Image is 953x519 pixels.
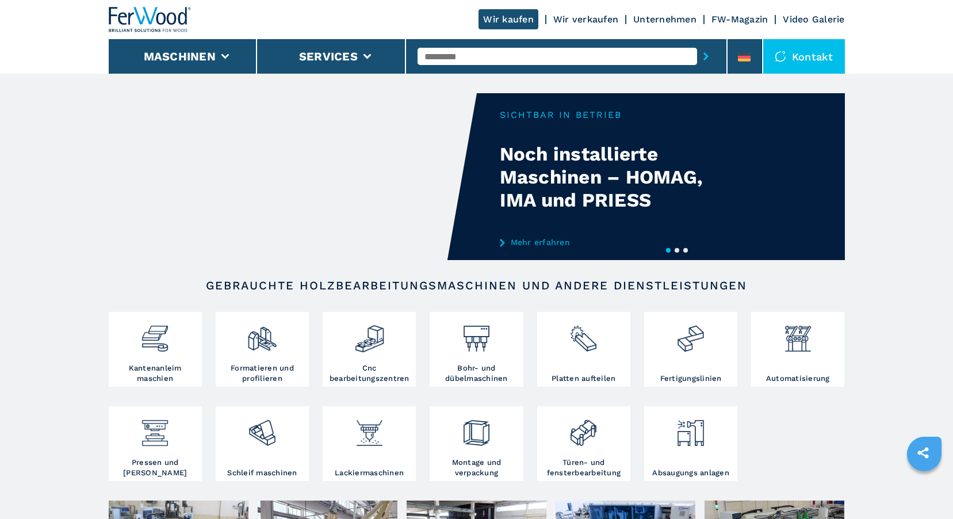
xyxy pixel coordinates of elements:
[568,409,599,448] img: lavorazione_porte_finestre_2.png
[783,14,844,25] a: Video Galerie
[219,363,306,384] h3: Formatieren und profilieren
[763,39,845,74] div: Kontakt
[644,406,737,481] a: Absaugungs anlagen
[326,363,413,384] h3: Cnc bearbeitungszentren
[247,315,277,354] img: squadratrici_2.png
[323,406,416,481] a: Lackiermaschinen
[144,49,216,63] button: Maschinen
[430,406,523,481] a: Montage und verpackung
[751,312,844,387] a: Automatisierung
[766,373,830,384] h3: Automatisierung
[112,457,199,478] h3: Pressen und [PERSON_NAME]
[109,93,477,260] video: Your browser does not support the video tag.
[140,315,170,354] img: bordatrici_1.png
[433,457,520,478] h3: Montage und verpackung
[109,312,202,387] a: Kantenanleim maschien
[552,373,615,384] h3: Platten aufteilen
[354,315,385,354] img: centro_di_lavoro_cnc_2.png
[247,409,277,448] img: levigatrici_2.png
[216,312,309,387] a: Formatieren und profilieren
[540,457,627,478] h3: Türen- und fensterbearbeitung
[433,363,520,384] h3: Bohr- und dübelmaschinen
[216,406,309,481] a: Schleif maschinen
[461,409,492,448] img: montaggio_imballaggio_2.png
[697,43,715,70] button: submit-button
[461,315,492,354] img: foratrici_inseritrici_2.png
[323,312,416,387] a: Cnc bearbeitungszentren
[775,51,786,62] img: Kontakt
[711,14,768,25] a: FW-Magazin
[140,409,170,448] img: pressa-strettoia.png
[479,9,538,29] a: Wir kaufen
[633,14,696,25] a: Unternehmen
[904,467,944,510] iframe: Chat
[109,7,192,32] img: Ferwood
[354,409,385,448] img: verniciatura_1.png
[112,363,199,384] h3: Kantenanleim maschien
[537,312,630,387] a: Platten aufteilen
[430,312,523,387] a: Bohr- und dübelmaschinen
[109,406,202,481] a: Pressen und [PERSON_NAME]
[500,238,725,247] a: Mehr erfahren
[537,406,630,481] a: Türen- und fensterbearbeitung
[675,248,679,253] button: 2
[666,248,671,253] button: 1
[299,49,358,63] button: Services
[146,278,808,292] h2: Gebrauchte Holzbearbeitungsmaschinen und andere Dienstleistungen
[660,373,722,384] h3: Fertigungslinien
[675,315,706,354] img: linee_di_produzione_2.png
[568,315,599,354] img: sezionatrici_2.png
[909,438,937,467] a: sharethis
[652,468,729,478] h3: Absaugungs anlagen
[683,248,688,253] button: 3
[644,312,737,387] a: Fertigungslinien
[783,315,813,354] img: automazione.png
[675,409,706,448] img: aspirazione_1.png
[335,468,404,478] h3: Lackiermaschinen
[553,14,618,25] a: Wir verkaufen
[227,468,297,478] h3: Schleif maschinen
